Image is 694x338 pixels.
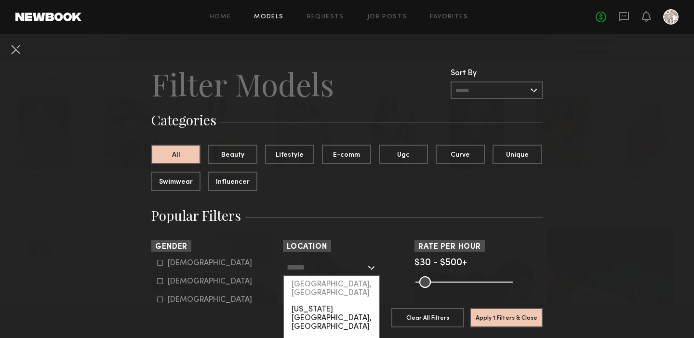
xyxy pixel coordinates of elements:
button: Beauty [208,145,257,164]
button: All [151,145,200,164]
div: [DEMOGRAPHIC_DATA] [168,260,252,266]
button: Unique [493,145,542,164]
div: Sort By [451,69,543,78]
button: Lifestyle [265,145,314,164]
div: [DEMOGRAPHIC_DATA] [168,297,252,303]
button: Clear All Filters [391,308,464,327]
button: Swimwear [151,172,200,191]
a: Favorites [430,14,468,20]
h2: Filter Models [151,65,334,103]
a: Job Posts [367,14,407,20]
button: Influencer [208,172,257,191]
h3: Popular Filters [151,206,543,225]
button: Ugc [379,145,428,164]
span: $30 - $500+ [414,258,467,268]
a: Home [210,14,231,20]
div: [US_STATE][GEOGRAPHIC_DATA], [GEOGRAPHIC_DATA] [284,301,379,335]
span: Location [287,243,327,251]
div: [GEOGRAPHIC_DATA], [GEOGRAPHIC_DATA] [284,276,379,301]
button: Curve [436,145,485,164]
a: Models [254,14,283,20]
button: Cancel [8,41,23,57]
button: E-comm [322,145,371,164]
button: Apply 1 Filters & Close [470,308,543,327]
span: Rate per Hour [418,243,481,251]
div: [DEMOGRAPHIC_DATA] [168,279,252,284]
a: Requests [307,14,344,20]
span: Gender [155,243,187,251]
h3: Categories [151,111,543,129]
common-close-button: Cancel [8,41,23,59]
